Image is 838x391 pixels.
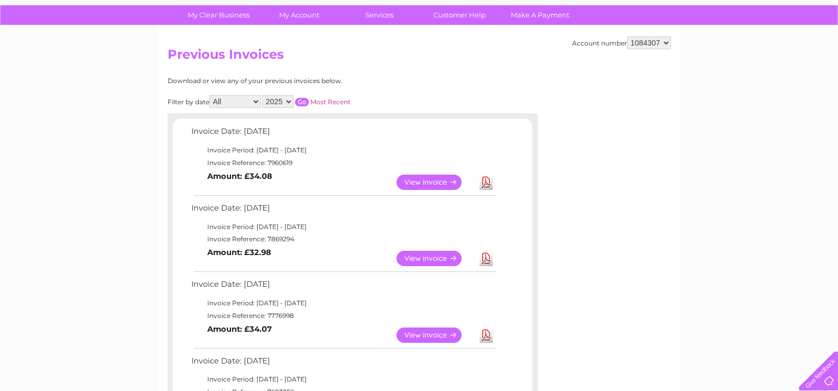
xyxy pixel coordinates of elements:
a: My Clear Business [175,5,262,25]
a: Blog [746,45,761,53]
a: View [397,175,474,190]
a: Energy [678,45,702,53]
td: Invoice Reference: 7869294 [189,233,498,245]
div: Filter by date [168,95,445,108]
div: Download or view any of your previous invoices below. [168,77,445,85]
a: View [397,251,474,266]
a: Customer Help [416,5,503,25]
a: 0333 014 3131 [639,5,712,19]
td: Invoice Date: [DATE] [189,277,498,297]
a: Make A Payment [496,5,584,25]
h2: Previous Invoices [168,47,671,67]
div: Clear Business is a trading name of Verastar Limited (registered in [GEOGRAPHIC_DATA] No. 3667643... [170,6,669,51]
img: logo.png [29,28,83,60]
td: Invoice Period: [DATE] - [DATE] [189,297,498,310]
b: Amount: £34.07 [207,324,272,334]
td: Invoice Reference: 7960619 [189,157,498,169]
td: Invoice Reference: 7776998 [189,310,498,322]
a: Telecoms [708,45,740,53]
td: Invoice Period: [DATE] - [DATE] [189,144,498,157]
a: My Account [255,5,343,25]
a: Download [480,328,493,343]
a: Download [480,175,493,190]
td: Invoice Date: [DATE] [189,201,498,221]
td: Invoice Date: [DATE] [189,354,498,374]
a: Contact [768,45,794,53]
div: Account number [572,37,671,49]
b: Amount: £32.98 [207,248,271,257]
td: Invoice Period: [DATE] - [DATE] [189,373,498,386]
b: Amount: £34.08 [207,171,272,181]
a: Services [336,5,423,25]
td: Invoice Period: [DATE] - [DATE] [189,221,498,233]
td: Invoice Date: [DATE] [189,124,498,144]
a: Water [652,45,672,53]
a: Log out [803,45,828,53]
a: View [397,328,474,343]
a: Most Recent [310,98,351,106]
a: Download [480,251,493,266]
